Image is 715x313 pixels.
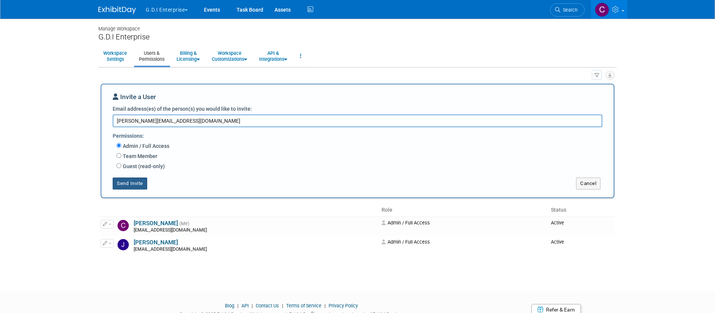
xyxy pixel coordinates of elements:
[113,129,608,141] div: Permissions:
[382,239,430,245] span: Admin / Full Access
[134,239,178,246] a: [PERSON_NAME]
[560,7,578,13] span: Search
[551,239,564,245] span: Active
[121,152,157,160] label: Team Member
[241,303,249,308] a: API
[207,47,252,65] a: WorkspaceCustomizations
[254,47,292,65] a: API &Integrations
[113,178,147,190] button: Send Invite
[286,303,321,308] a: Terms of Service
[550,3,585,17] a: Search
[121,142,169,150] label: Admin / Full Access
[134,220,178,227] a: [PERSON_NAME]
[98,47,132,65] a: WorkspaceSettings
[250,303,255,308] span: |
[98,6,136,14] img: ExhibitDay
[225,303,234,308] a: Blog
[118,239,129,250] img: Jonathan Zargo
[235,303,240,308] span: |
[118,220,129,231] img: Clayton Stackpole
[172,47,205,65] a: Billing &Licensing
[595,3,609,17] img: Clayton Stackpole
[134,47,169,65] a: Users &Permissions
[98,32,617,42] div: G.D.I Enterprise
[323,303,327,308] span: |
[256,303,279,308] a: Contact Us
[134,247,377,253] div: [EMAIL_ADDRESS][DOMAIN_NAME]
[113,105,252,113] label: Email address(es) of the person(s) you would like to invite:
[121,163,165,170] label: Guest (read-only)
[98,19,617,32] div: Manage Workspace
[180,221,189,226] span: (Me)
[329,303,358,308] a: Privacy Policy
[280,303,285,308] span: |
[113,92,602,105] div: Invite a User
[576,178,600,190] button: Cancel
[134,227,377,233] div: [EMAIL_ADDRESS][DOMAIN_NAME]
[548,204,614,217] th: Status
[379,204,548,217] th: Role
[551,220,564,226] span: Active
[382,220,430,226] span: Admin / Full Access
